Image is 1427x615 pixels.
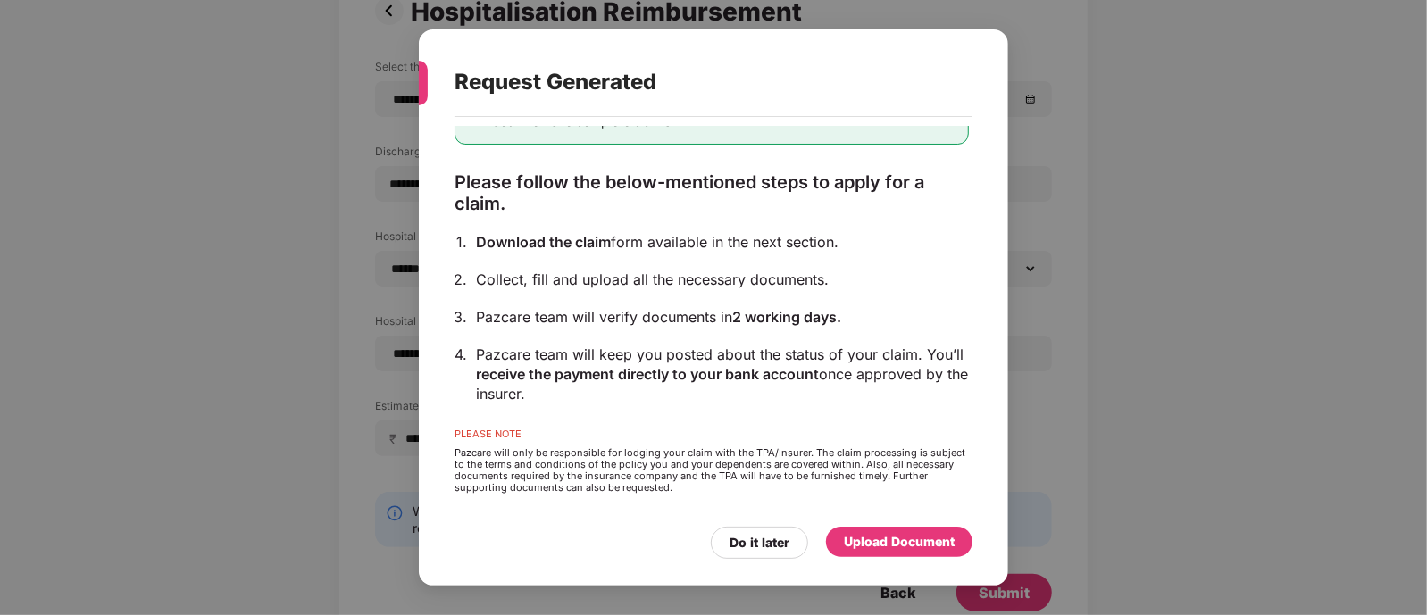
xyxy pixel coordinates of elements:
[455,345,467,364] div: 4.
[454,307,467,327] div: 3.
[732,308,841,326] span: 2 working days.
[476,307,969,327] div: Pazcare team will verify documents in
[454,270,467,289] div: 2.
[476,270,969,289] div: Collect, fill and upload all the necessary documents.
[844,532,955,552] div: Upload Document
[455,47,930,117] div: Request Generated
[455,428,969,447] div: PLEASE NOTE
[476,232,969,252] div: form available in the next section.
[476,365,819,383] span: receive the payment directly to your bank account
[456,232,467,252] div: 1.
[455,447,969,494] div: Pazcare will only be responsible for lodging your claim with the TPA/Insurer. The claim processin...
[476,345,969,403] div: Pazcare team will keep you posted about the status of your claim. You’ll once approved by the ins...
[730,533,789,553] div: Do it later
[455,171,969,214] div: Please follow the below-mentioned steps to apply for a claim.
[476,233,611,251] span: Download the claim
